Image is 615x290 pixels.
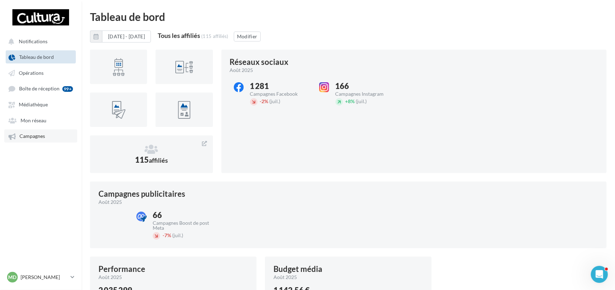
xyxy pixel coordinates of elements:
[273,274,297,281] span: août 2025
[273,265,322,273] div: Budget média
[335,82,395,90] div: 166
[4,82,77,95] a: Boîte de réception 99+
[4,129,77,142] a: Campagnes
[230,58,289,66] div: Réseaux sociaux
[356,98,367,104] span: (juil.)
[172,232,183,238] span: (juil.)
[260,98,262,104] span: -
[345,98,355,104] span: 8%
[6,271,76,284] a: MD [PERSON_NAME]
[21,117,46,123] span: Mon réseau
[19,86,60,92] span: Boîte de réception
[62,86,73,92] div: 99+
[201,33,228,39] div: (115 affiliés)
[98,199,122,206] span: août 2025
[102,30,151,43] button: [DATE] - [DATE]
[90,11,606,22] div: Tableau de bord
[4,50,77,63] a: Tableau de bord
[21,274,68,281] p: [PERSON_NAME]
[4,35,74,48] button: Notifications
[90,30,151,43] button: [DATE] - [DATE]
[9,274,17,281] span: MD
[345,98,348,104] span: +
[4,98,77,111] a: Médiathèque
[19,133,45,139] span: Campagnes
[19,38,47,44] span: Notifications
[19,54,54,60] span: Tableau de bord
[230,67,253,74] span: août 2025
[149,156,168,164] span: affiliés
[250,91,309,96] div: Campagnes Facebook
[98,190,185,198] div: Campagnes publicitaires
[591,266,608,283] iframe: Intercom live chat
[98,265,145,273] div: Performance
[19,102,48,108] span: Médiathèque
[98,274,122,281] span: août 2025
[163,232,171,238] span: 7%
[260,98,269,104] span: 2%
[153,221,212,230] div: Campagnes Boost de post Meta
[135,155,168,164] span: 115
[4,114,77,127] a: Mon réseau
[158,32,200,39] div: Tous les affiliés
[153,211,212,219] div: 66
[335,91,395,96] div: Campagnes Instagram
[163,232,164,238] span: -
[19,70,44,76] span: Opérations
[4,66,77,79] a: Opérations
[250,82,309,90] div: 1 281
[270,98,281,104] span: (juil.)
[234,32,261,41] button: Modifier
